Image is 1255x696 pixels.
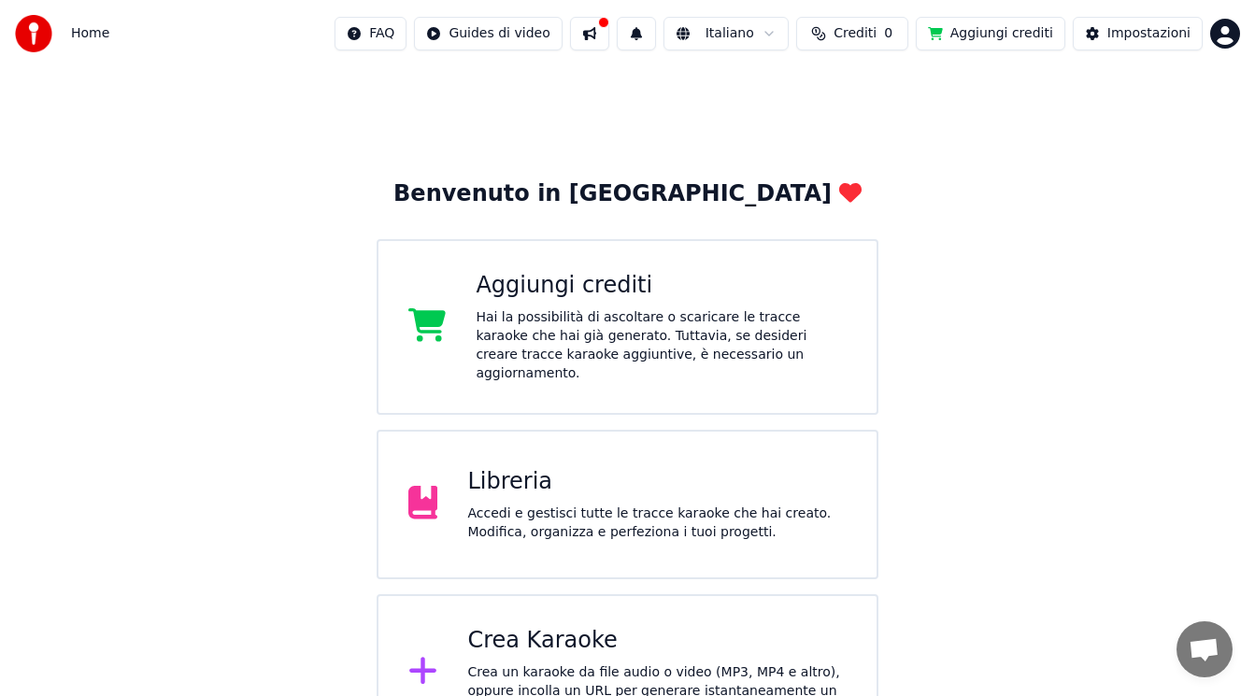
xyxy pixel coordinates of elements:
[467,467,847,497] div: Libreria
[467,504,847,542] div: Accedi e gestisci tutte le tracce karaoke che hai creato. Modifica, organizza e perfeziona i tuoi...
[393,179,862,209] div: Benvenuto in [GEOGRAPHIC_DATA]
[414,17,562,50] button: Guides di video
[916,17,1065,50] button: Aggiungi crediti
[335,17,406,50] button: FAQ
[1107,24,1191,43] div: Impostazioni
[71,24,109,43] span: Home
[467,626,847,656] div: Crea Karaoke
[71,24,109,43] nav: breadcrumb
[834,24,877,43] span: Crediti
[15,15,52,52] img: youka
[796,17,908,50] button: Crediti0
[476,308,847,383] div: Hai la possibilità di ascoltare o scaricare le tracce karaoke che hai già generato. Tuttavia, se ...
[476,271,847,301] div: Aggiungi crediti
[884,24,892,43] span: 0
[1177,621,1233,677] div: Aprire la chat
[1073,17,1203,50] button: Impostazioni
